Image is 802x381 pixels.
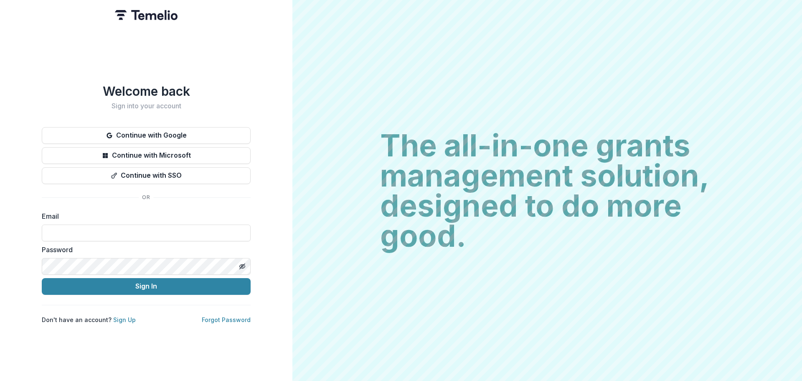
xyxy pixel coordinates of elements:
h2: Sign into your account [42,102,251,110]
p: Don't have an account? [42,315,136,324]
img: Temelio [115,10,178,20]
a: Forgot Password [202,316,251,323]
button: Toggle password visibility [236,260,249,273]
label: Email [42,211,246,221]
button: Continue with Microsoft [42,147,251,164]
button: Continue with SSO [42,167,251,184]
label: Password [42,245,246,255]
h1: Welcome back [42,84,251,99]
a: Sign Up [113,316,136,323]
button: Sign In [42,278,251,295]
button: Continue with Google [42,127,251,144]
